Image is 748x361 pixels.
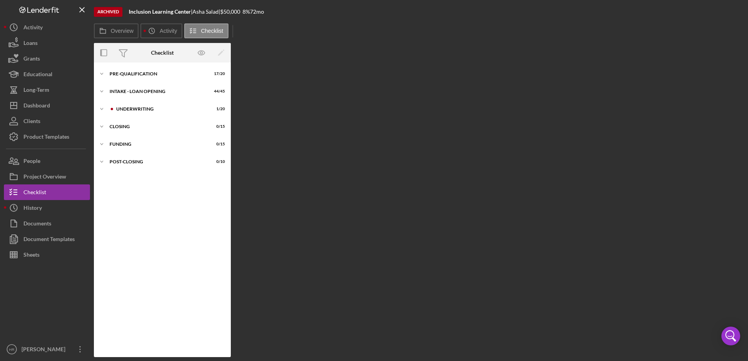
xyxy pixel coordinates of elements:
[23,129,69,147] div: Product Templates
[9,347,14,352] text: HR
[4,35,90,51] button: Loans
[4,51,90,66] button: Grants
[23,66,52,84] div: Educational
[4,184,90,200] button: Checklist
[211,159,225,164] div: 0 / 10
[4,247,90,263] button: Sheets
[211,107,225,111] div: 1 / 20
[23,200,42,218] div: History
[23,35,38,53] div: Loans
[192,9,220,15] div: Asha Salad |
[201,28,223,34] label: Checklist
[116,107,205,111] div: UNDERWRITING
[4,153,90,169] button: People
[211,89,225,94] div: 44 / 45
[211,124,225,129] div: 0 / 15
[23,113,40,131] div: Clients
[220,9,243,15] div: $50,000
[160,28,177,34] label: Activity
[184,23,228,38] button: Checklist
[243,9,250,15] div: 8 %
[4,216,90,231] button: Documents
[250,9,264,15] div: 72 mo
[4,66,90,82] button: Educational
[4,113,90,129] button: Clients
[721,327,740,345] div: Open Intercom Messenger
[23,20,43,37] div: Activity
[23,169,66,186] div: Project Overview
[4,341,90,357] button: HR[PERSON_NAME]
[140,23,182,38] button: Activity
[20,341,70,359] div: [PERSON_NAME]
[129,8,191,15] b: Inclusion Learning Center
[110,71,205,76] div: Pre-Qualification
[4,82,90,98] button: Long-Term
[110,159,205,164] div: POST-CLOSING
[110,89,205,94] div: INTAKE - LOAN OPENING
[23,216,51,233] div: Documents
[111,28,133,34] label: Overview
[4,20,90,35] button: Activity
[4,98,90,113] button: Dashboard
[151,50,174,56] div: Checklist
[23,98,50,115] div: Dashboard
[23,153,40,171] div: People
[110,142,205,147] div: Funding
[23,247,40,264] div: Sheets
[23,231,75,249] div: Document Templates
[94,7,122,17] div: Archived
[129,9,192,15] div: |
[23,51,40,68] div: Grants
[211,71,225,76] div: 17 / 20
[4,231,90,247] button: Document Templates
[4,200,90,216] button: History
[94,23,138,38] button: Overview
[211,142,225,147] div: 0 / 15
[23,184,46,202] div: Checklist
[110,124,205,129] div: CLOSING
[4,169,90,184] button: Project Overview
[4,129,90,145] button: Product Templates
[23,82,49,100] div: Long-Term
